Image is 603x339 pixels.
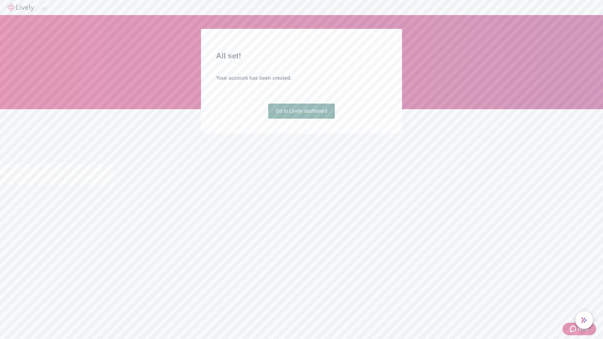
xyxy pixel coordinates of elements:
[578,325,589,333] span: Help
[575,311,593,329] button: chat
[570,325,578,333] svg: Zendesk support icon
[268,104,335,119] a: Go to Lively dashboard
[562,323,596,335] button: Zendesk support iconHelp
[216,74,387,82] h4: Your account has been created.
[216,50,387,62] h2: All set!
[8,4,34,11] img: Lively
[41,8,46,10] button: Log out
[581,317,587,323] svg: Lively AI Assistant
